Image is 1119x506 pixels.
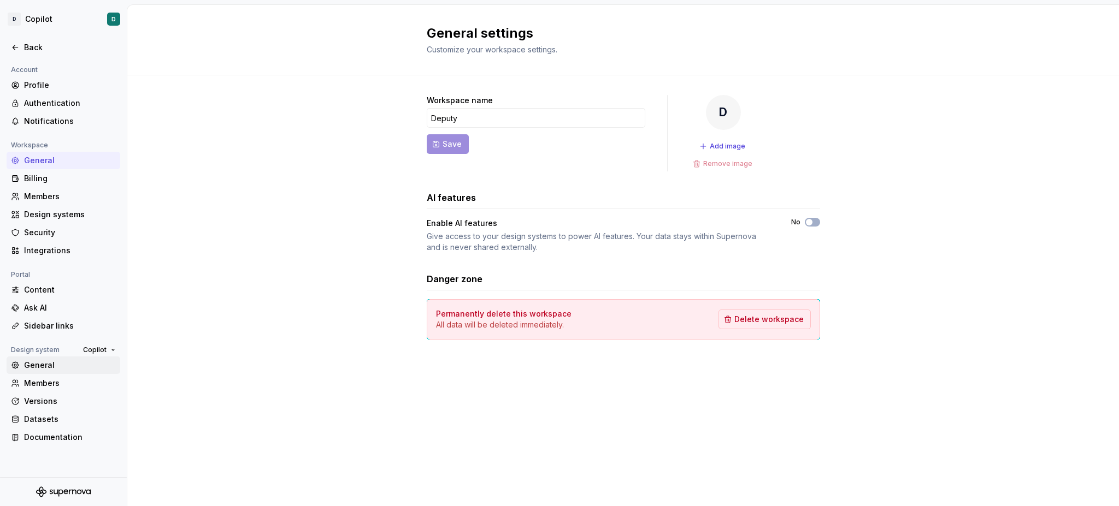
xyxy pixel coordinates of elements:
[436,319,572,330] p: All data will be deleted immediately.
[24,42,116,53] div: Back
[24,173,116,184] div: Billing
[24,284,116,295] div: Content
[24,80,116,91] div: Profile
[24,227,116,238] div: Security
[7,299,120,317] a: Ask AI
[24,360,116,371] div: General
[24,396,116,407] div: Versions
[7,242,120,259] a: Integrations
[427,95,493,106] label: Workspace name
[427,272,482,285] h3: Danger zone
[718,309,811,329] button: Delete workspace
[7,94,120,112] a: Authentication
[734,314,804,325] span: Delete workspace
[7,39,120,56] a: Back
[36,486,91,497] svg: Supernova Logo
[24,155,116,166] div: General
[8,13,21,26] div: D
[24,116,116,127] div: Notifications
[427,25,807,42] h2: General settings
[427,191,476,204] h3: AI features
[24,432,116,443] div: Documentation
[7,392,120,410] a: Versions
[7,374,120,392] a: Members
[7,206,120,223] a: Design systems
[7,139,52,152] div: Workspace
[427,231,771,253] div: Give access to your design systems to power AI features. Your data stays within Supernova and is ...
[24,191,116,202] div: Members
[7,152,120,169] a: General
[710,142,745,151] span: Add image
[7,112,120,130] a: Notifications
[706,95,741,130] div: D
[7,170,120,187] a: Billing
[7,428,120,446] a: Documentation
[7,343,64,356] div: Design system
[83,346,107,354] span: Copilot
[7,281,120,299] a: Content
[25,14,52,25] div: Copilot
[436,308,572,319] h4: Permanently delete this workspace
[24,414,116,425] div: Datasets
[7,268,34,281] div: Portal
[7,410,120,428] a: Datasets
[696,139,750,154] button: Add image
[7,76,120,94] a: Profile
[24,98,116,109] div: Authentication
[427,218,497,229] div: Enable AI features
[24,245,116,256] div: Integrations
[111,15,116,23] div: D
[7,188,120,205] a: Members
[24,302,116,313] div: Ask AI
[24,209,116,220] div: Design systems
[7,224,120,241] a: Security
[791,218,800,227] label: No
[24,378,116,389] div: Members
[7,356,120,374] a: General
[7,63,42,76] div: Account
[427,45,557,54] span: Customize your workspace settings.
[24,320,116,331] div: Sidebar links
[7,317,120,335] a: Sidebar links
[2,7,125,31] button: DCopilotD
